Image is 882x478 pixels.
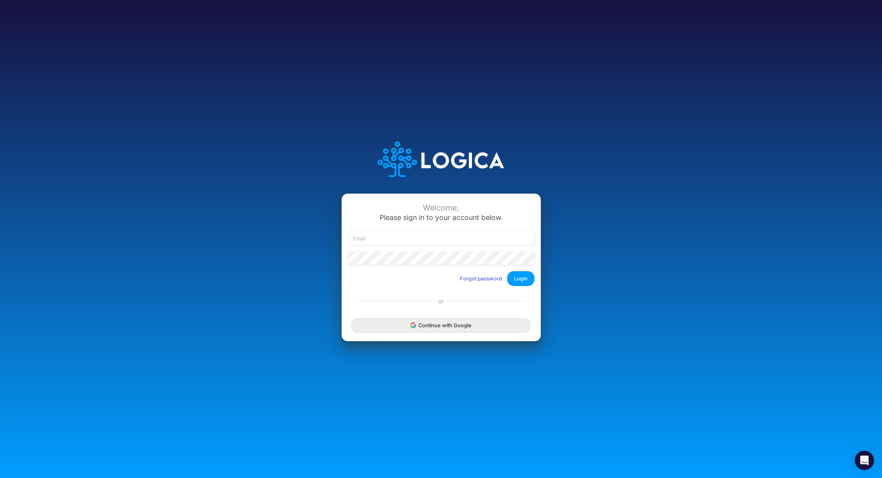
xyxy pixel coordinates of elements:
button: Login [507,271,534,286]
input: Email [348,232,534,245]
button: Continue with Google [351,318,530,333]
div: Welcome, [348,203,534,212]
span: Please sign in to your account below. [380,213,503,222]
div: Open Intercom Messenger [855,451,874,470]
button: Forgot password [455,272,507,285]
